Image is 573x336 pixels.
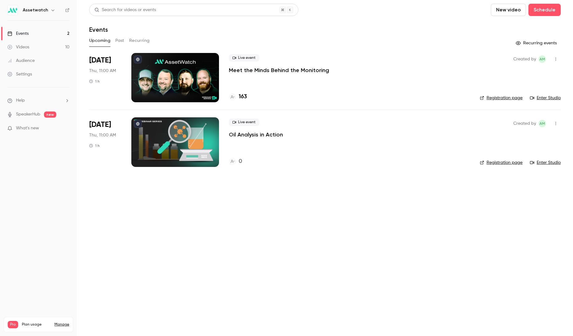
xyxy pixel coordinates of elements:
h4: 163 [239,93,247,101]
span: Auburn Meadows [539,55,546,63]
button: Recurring [129,36,150,46]
button: Schedule [528,4,561,16]
span: Help [16,97,25,104]
span: AM [539,120,545,127]
span: Created by [513,55,536,63]
span: [DATE] [89,55,111,65]
a: Meet the Minds Behind the Monitoring [229,67,329,74]
span: Pro [8,321,18,328]
span: Live event [229,119,259,126]
h1: Events [89,26,108,33]
a: Enter Studio [530,95,561,101]
a: Registration page [480,160,523,166]
button: Past [115,36,124,46]
div: Aug 14 Thu, 2:00 PM (America/New York) [89,53,121,102]
span: What's new [16,125,39,132]
span: [DATE] [89,120,111,130]
button: Upcoming [89,36,110,46]
a: Registration page [480,95,523,101]
h4: 0 [239,157,242,166]
li: help-dropdown-opener [7,97,70,104]
div: 1 h [89,79,100,84]
div: 1 h [89,143,100,148]
span: Thu, 11:00 AM [89,132,116,138]
img: Assetwatch [8,5,18,15]
span: Live event [229,54,259,62]
div: Events [7,30,29,37]
button: Recurring events [513,38,561,48]
div: Videos [7,44,29,50]
div: Search for videos or events [94,7,156,13]
span: Auburn Meadows [539,120,546,127]
span: Created by [513,120,536,127]
span: AM [539,55,545,63]
a: Enter Studio [530,160,561,166]
div: Audience [7,58,35,64]
a: 0 [229,157,242,166]
div: Settings [7,71,32,77]
h6: Assetwatch [23,7,48,13]
a: Manage [54,322,69,327]
a: SpeakerHub [16,111,40,118]
span: Plan usage [22,322,51,327]
button: New video [491,4,526,16]
a: Oil Analysis in Action [229,131,283,138]
span: Thu, 11:00 AM [89,68,116,74]
div: Sep 25 Thu, 2:00 PM (America/New York) [89,117,121,167]
span: new [44,111,56,118]
a: 163 [229,93,247,101]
